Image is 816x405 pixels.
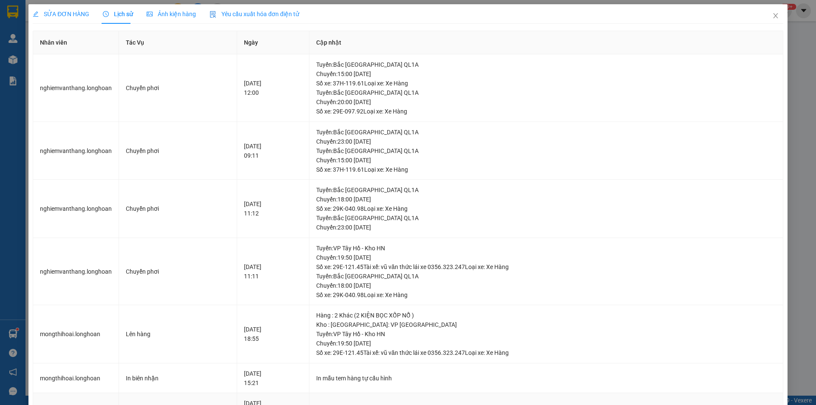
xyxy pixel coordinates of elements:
th: Nhân viên [33,31,119,54]
span: Mã đơn: HNTH1209250002 [3,51,130,63]
div: Chuyển phơi [126,83,230,93]
div: Tuyến : VP Tây Hồ - Kho HN Chuyến: 19:50 [DATE] Số xe: 29E-121.45 Tài xế: vũ văn thức lái xe 0356... [316,244,776,272]
td: mongthihoai.longhoan [33,305,119,363]
div: [DATE] 18:55 [244,325,302,343]
td: nghiemvanthang.longhoan [33,54,119,122]
div: Tuyến : VP Tây Hồ - Kho HN Chuyến: 19:50 [DATE] Số xe: 29E-121.45 Tài xế: vũ văn thức lái xe 0356... [316,329,776,357]
div: [DATE] 15:21 [244,369,302,388]
td: mongthihoai.longhoan [33,363,119,394]
th: Cập nhật [309,31,783,54]
strong: CSKH: [23,29,45,36]
div: [DATE] 11:11 [244,262,302,281]
td: nghiemvanthang.longhoan [33,122,119,180]
div: Hàng : 2 Khác (2 KIỆN BỌC XỐP NỔ ) [316,311,776,320]
div: Chuyển phơi [126,204,230,213]
span: CÔNG TY TNHH CHUYỂN PHÁT NHANH BẢO AN [74,29,156,44]
div: Tuyến : Bắc [GEOGRAPHIC_DATA] QL1A Chuyến: 18:00 [DATE] Số xe: 29K-040.98 Loại xe: Xe Hàng [316,272,776,300]
span: clock-circle [103,11,109,17]
span: close [772,12,779,19]
button: Close [764,4,788,28]
div: Tuyến : Bắc [GEOGRAPHIC_DATA] QL1A Chuyến: 15:00 [DATE] Số xe: 37H-119.61 Loại xe: Xe Hàng [316,146,776,174]
div: [DATE] 09:11 [244,142,302,160]
span: edit [33,11,39,17]
span: Yêu cầu xuất hóa đơn điện tử [210,11,299,17]
div: Kho : [GEOGRAPHIC_DATA]: VP [GEOGRAPHIC_DATA] [316,320,776,329]
span: Ngày in phiếu: 12:45 ngày [54,17,171,26]
span: [PHONE_NUMBER] [3,29,65,44]
div: Tuyến : Bắc [GEOGRAPHIC_DATA] QL1A Chuyến: 15:00 [DATE] Số xe: 37H-119.61 Loại xe: Xe Hàng [316,60,776,88]
strong: PHIẾU DÁN LÊN HÀNG [57,4,168,15]
td: nghiemvanthang.longhoan [33,180,119,238]
td: nghiemvanthang.longhoan [33,238,119,306]
div: [DATE] 12:00 [244,79,302,97]
div: [DATE] 11:12 [244,199,302,218]
div: Tuyến : Bắc [GEOGRAPHIC_DATA] QL1A Chuyến: 18:00 [DATE] Số xe: 29K-040.98 Loại xe: Xe Hàng [316,185,776,213]
span: picture [147,11,153,17]
div: Lên hàng [126,329,230,339]
div: Tuyến : Bắc [GEOGRAPHIC_DATA] QL1A Chuyến: 23:00 [DATE] [316,213,776,232]
span: SỬA ĐƠN HÀNG [33,11,89,17]
div: Tuyến : Bắc [GEOGRAPHIC_DATA] QL1A Chuyến: 20:00 [DATE] Số xe: 29E-097.92 Loại xe: Xe Hàng [316,88,776,116]
img: icon [210,11,216,18]
th: Ngày [237,31,309,54]
div: In biên nhận [126,374,230,383]
th: Tác Vụ [119,31,237,54]
div: Chuyển phơi [126,267,230,276]
div: In mẫu tem hàng tự cấu hình [316,374,776,383]
div: Chuyển phơi [126,146,230,156]
span: Lịch sử [103,11,133,17]
span: Ảnh kiện hàng [147,11,196,17]
div: Tuyến : Bắc [GEOGRAPHIC_DATA] QL1A Chuyến: 23:00 [DATE] [316,127,776,146]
